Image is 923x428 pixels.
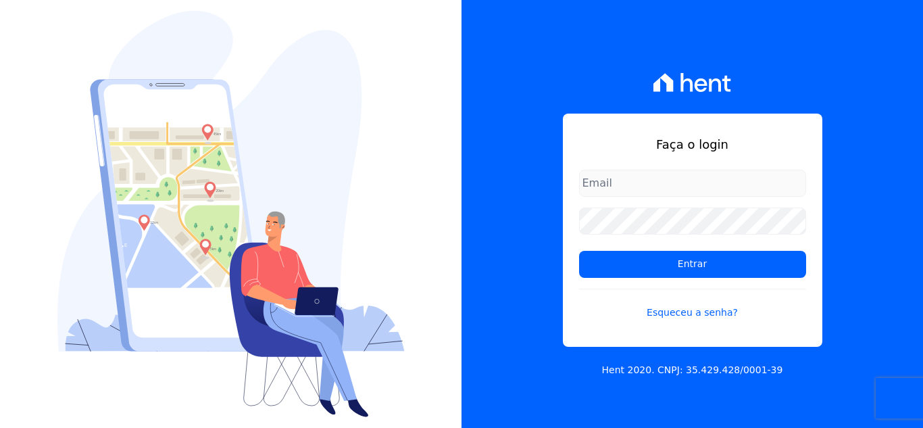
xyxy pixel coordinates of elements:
input: Entrar [579,251,806,278]
p: Hent 2020. CNPJ: 35.429.428/0001-39 [602,363,783,377]
h1: Faça o login [579,135,806,153]
a: Esqueceu a senha? [579,289,806,320]
input: Email [579,170,806,197]
img: Login [57,11,405,417]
